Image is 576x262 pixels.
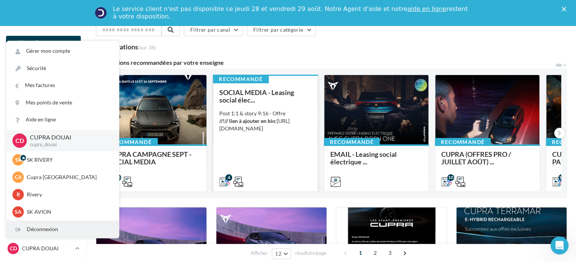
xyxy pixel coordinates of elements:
[96,60,555,66] div: 6 opérations recommandées par votre enseigne
[407,5,446,12] a: aide en ligne
[295,250,327,257] span: résultats/page
[95,7,107,19] img: Profile image for Service-Client
[251,250,268,257] span: Afficher
[30,133,107,142] p: CUPRA DOUAI
[5,192,82,214] a: PLV et print personnalisable
[550,236,568,254] iframe: Intercom live chat
[6,43,119,60] a: Gérer mon compte
[6,241,81,256] a: CD CUPRA DOUAI
[5,173,82,188] a: Calendrier
[30,141,107,148] p: cupra_douai
[213,75,269,83] div: Recommandé
[369,247,381,259] span: 2
[6,77,119,94] a: Mes factures
[5,116,82,132] a: Campagnes
[15,136,24,145] span: CD
[138,44,156,51] span: (sur 36)
[275,251,282,257] span: 12
[27,191,110,198] p: Rivery
[324,138,380,146] div: Recommandé
[102,138,158,146] div: Recommandé
[562,7,569,11] div: Fermer
[6,221,119,238] div: Déconnexion
[6,36,81,49] button: Nouvelle campagne
[441,150,511,166] span: CUPRA (OFFRES PRO / JUILLET AOÛT) ...
[27,173,110,181] p: Cupra [GEOGRAPHIC_DATA]
[22,245,72,252] p: CUPRA DOUAI
[6,94,119,111] a: Mes points de vente
[27,208,110,216] p: SK AVION
[5,98,82,113] a: Visibilité en ligne
[15,156,22,164] span: SR
[330,150,397,166] span: EMAIL - Leasing social électrique ...
[558,174,565,181] div: 11
[106,43,156,50] div: opérations
[247,23,316,36] button: Filtrer par catégorie
[96,42,156,51] div: 35
[435,138,491,146] div: Recommandé
[384,247,396,259] span: 3
[113,5,469,20] div: Le service client n'est pas disponible ce jeudi 28 et vendredi 29 août. Notre Agent d'aide et not...
[5,216,82,239] a: Campagnes DataOnDemand
[108,150,191,166] span: CUPRA CAMPAGNE SEPT - SOCIAL MEDIA
[184,23,243,36] button: Filtrer par canal
[6,60,119,77] a: Sécurité
[219,118,275,124] strong: //!// lien à ajouter en bio
[17,191,20,198] span: R
[272,248,291,259] button: 12
[15,173,22,181] span: CA
[15,208,22,216] span: SA
[219,110,311,132] div: Post 1:1 & story 9:16 - Offre :
[6,111,119,128] a: Aide en ligne
[5,60,82,75] a: Opérations
[5,78,82,95] a: Boîte de réception2
[219,88,294,104] span: SOCIAL MEDIA - Leasing social élec...
[27,156,110,164] p: SK RIVERY
[447,174,454,181] div: 10
[5,135,82,151] a: Contacts
[354,247,367,259] span: 1
[10,245,17,252] span: CD
[225,174,232,181] div: 4
[5,154,82,170] a: Médiathèque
